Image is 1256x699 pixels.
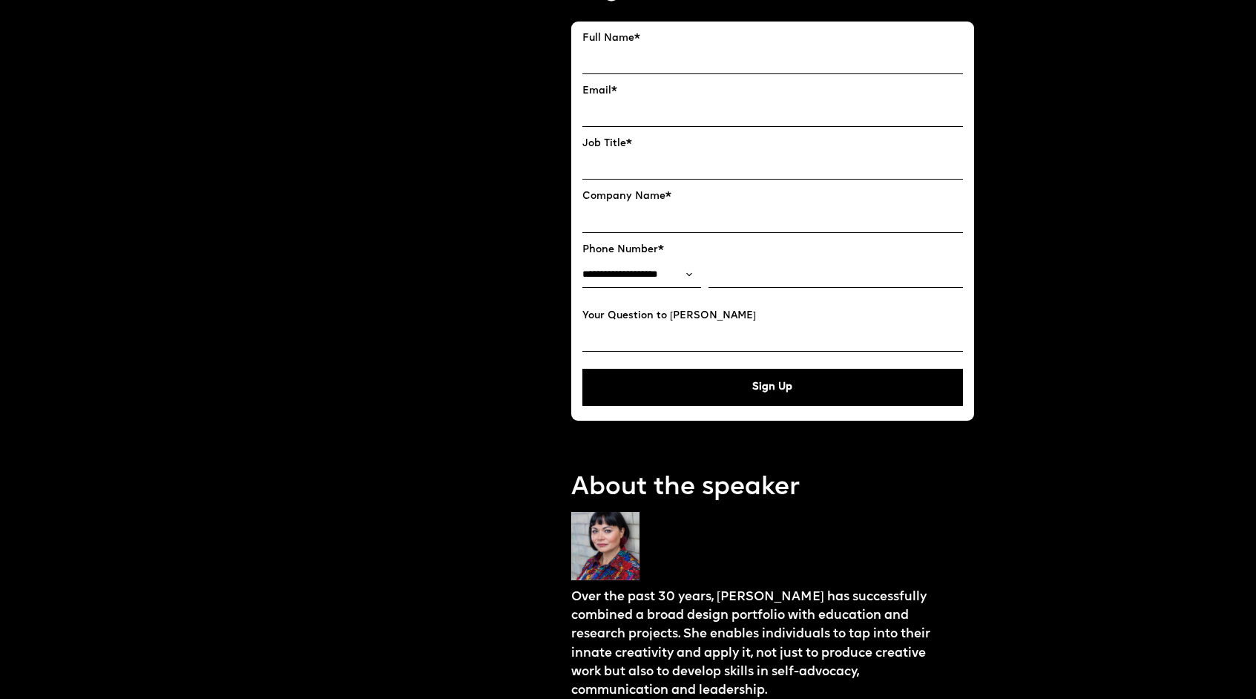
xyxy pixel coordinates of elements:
label: Email [582,85,963,97]
label: Phone Number [582,244,963,256]
label: Company Name [582,191,963,203]
label: Your Question to [PERSON_NAME] [582,310,963,322]
label: Job Title [582,138,963,150]
button: Sign Up [582,369,963,406]
p: About the speaker [571,470,974,505]
label: Full Name [582,33,963,45]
